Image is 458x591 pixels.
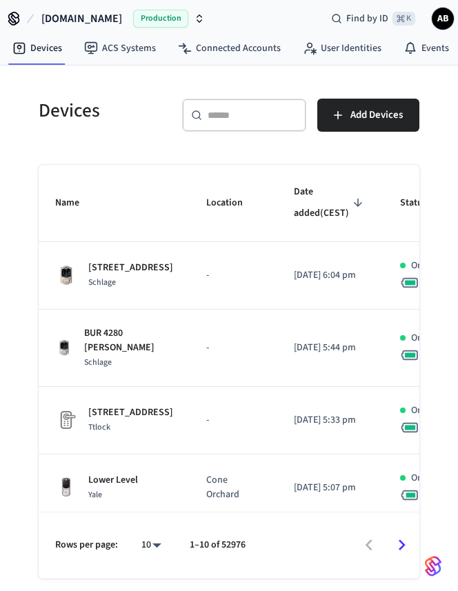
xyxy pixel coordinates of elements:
a: Connected Accounts [167,36,292,61]
p: [DATE] 5:07 pm [294,481,367,495]
button: Go to next page [386,529,418,561]
span: Add Devices [350,106,403,124]
img: Yale Assure Touchscreen Wifi Smart Lock, Satin Nickel, Front [55,477,77,499]
span: AB [433,9,452,28]
a: Devices [1,36,73,61]
p: Lower Level [88,473,138,488]
span: Schlage [84,357,112,368]
p: - [206,413,261,428]
span: Yale [88,489,102,501]
span: Schlage [88,277,116,288]
span: Find by ID [346,12,388,26]
button: AB [432,8,454,30]
h5: Devices [39,99,166,124]
span: Status [400,192,445,214]
p: 1–10 of 52976 [190,538,246,552]
p: [STREET_ADDRESS] [88,261,173,275]
img: Schlage Sense Smart Deadbolt with Camelot Trim, Front [55,264,77,286]
span: [DOMAIN_NAME] [41,10,122,27]
img: SeamLogoGradient.69752ec5.svg [425,555,441,577]
p: [DATE] 5:33 pm [294,413,367,428]
p: [DATE] 5:44 pm [294,341,367,355]
p: Online [411,259,439,273]
p: [DATE] 6:04 pm [294,268,367,283]
span: Name [55,192,97,214]
a: User Identities [292,36,392,61]
span: Location [206,192,261,214]
p: [STREET_ADDRESS] [88,405,173,420]
span: ⌘ K [392,12,415,26]
span: Production [133,10,188,28]
a: ACS Systems [73,36,167,61]
p: - [206,341,261,355]
p: Online [411,331,439,345]
img: Schlage Sense Smart Deadbolt with Camelot Trim, Front [55,339,73,357]
button: Add Devices [317,99,419,132]
img: Placeholder Lock Image [55,409,77,431]
p: Rows per page: [55,538,118,552]
span: Date added(CEST) [294,181,367,225]
span: Ttlock [88,421,110,433]
p: Cone Orchard [206,473,261,502]
p: - [206,268,261,283]
div: 10 [135,535,168,555]
div: Find by ID⌘ K [320,6,426,31]
p: Online [411,471,439,485]
p: Online [411,403,439,418]
p: BUR 4280 [PERSON_NAME] [84,326,173,355]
